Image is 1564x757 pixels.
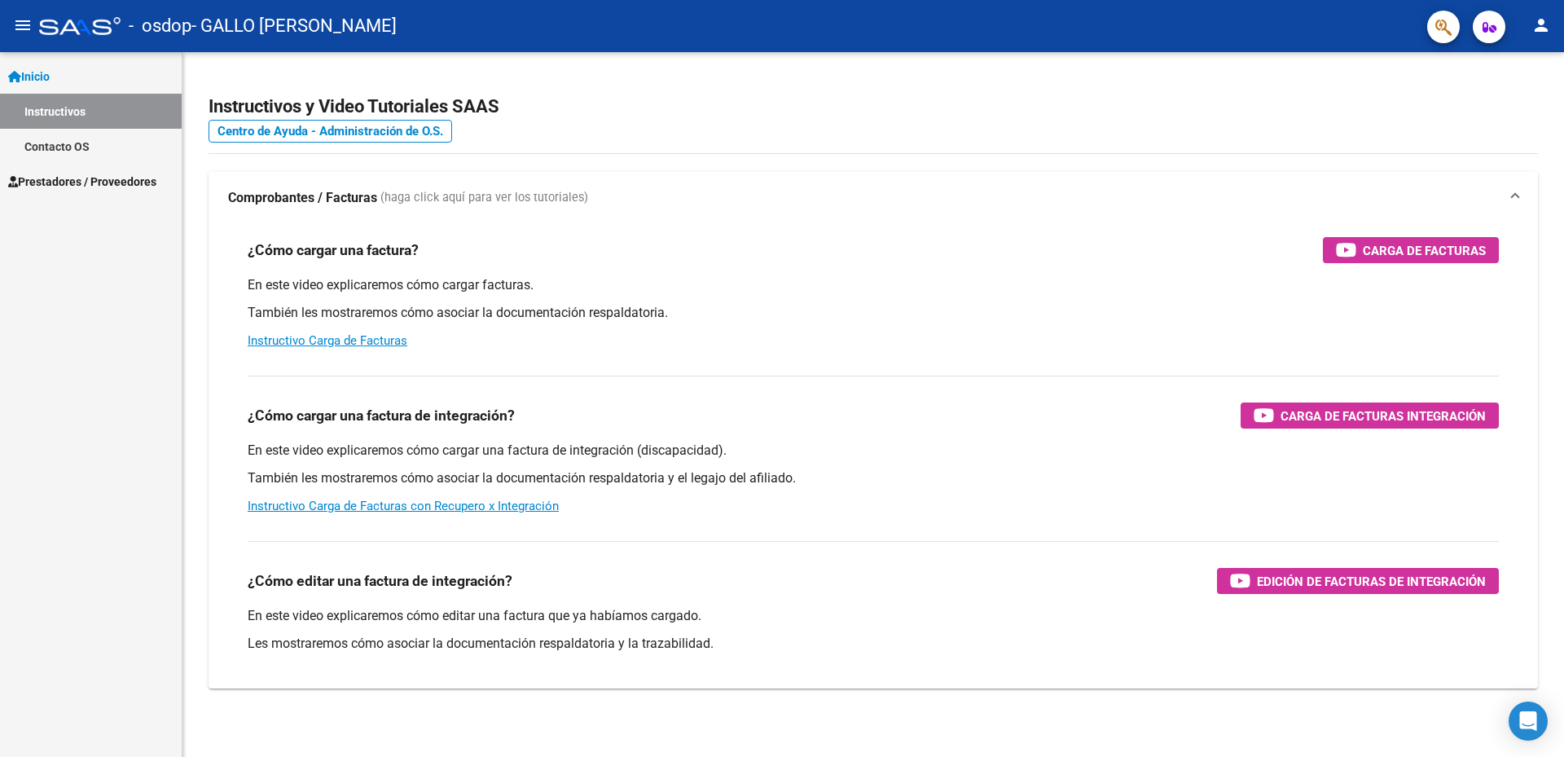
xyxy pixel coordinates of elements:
strong: Comprobantes / Facturas [228,189,377,207]
p: También les mostraremos cómo asociar la documentación respaldatoria. [248,304,1499,322]
span: Carga de Facturas [1363,240,1486,261]
span: - GALLO [PERSON_NAME] [191,8,397,44]
div: Comprobantes / Facturas (haga click aquí para ver los tutoriales) [209,224,1538,689]
button: Carga de Facturas Integración [1241,403,1499,429]
button: Carga de Facturas [1323,237,1499,263]
p: En este video explicaremos cómo editar una factura que ya habíamos cargado. [248,607,1499,625]
a: Instructivo Carga de Facturas [248,333,407,348]
a: Instructivo Carga de Facturas con Recupero x Integración [248,499,559,513]
div: Open Intercom Messenger [1509,702,1548,741]
h3: ¿Cómo cargar una factura de integración? [248,404,515,427]
h3: ¿Cómo cargar una factura? [248,239,419,262]
button: Edición de Facturas de integración [1217,568,1499,594]
mat-expansion-panel-header: Comprobantes / Facturas (haga click aquí para ver los tutoriales) [209,172,1538,224]
h2: Instructivos y Video Tutoriales SAAS [209,91,1538,122]
span: Edición de Facturas de integración [1257,571,1486,592]
p: En este video explicaremos cómo cargar una factura de integración (discapacidad). [248,442,1499,460]
span: Inicio [8,68,50,86]
p: En este video explicaremos cómo cargar facturas. [248,276,1499,294]
mat-icon: menu [13,15,33,35]
span: Carga de Facturas Integración [1281,406,1486,426]
h3: ¿Cómo editar una factura de integración? [248,570,512,592]
mat-icon: person [1531,15,1551,35]
span: - osdop [129,8,191,44]
span: (haga click aquí para ver los tutoriales) [380,189,588,207]
span: Prestadores / Proveedores [8,173,156,191]
p: Les mostraremos cómo asociar la documentación respaldatoria y la trazabilidad. [248,635,1499,653]
a: Centro de Ayuda - Administración de O.S. [209,120,452,143]
p: También les mostraremos cómo asociar la documentación respaldatoria y el legajo del afiliado. [248,469,1499,487]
